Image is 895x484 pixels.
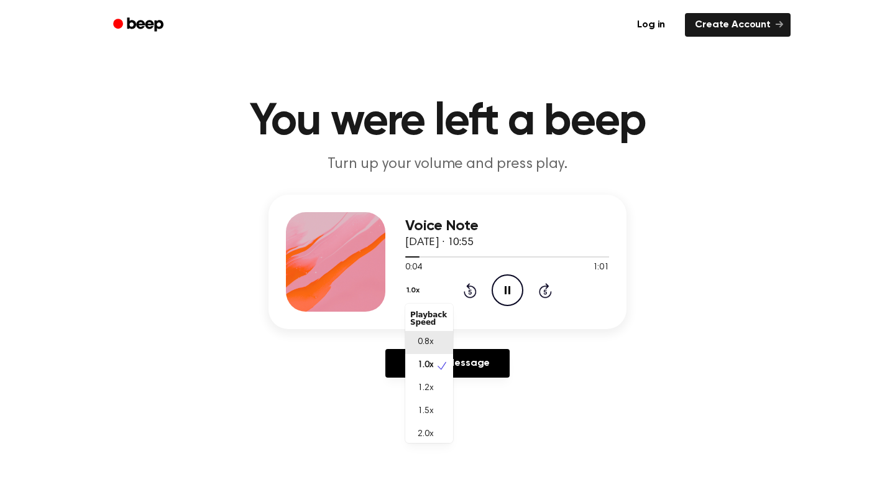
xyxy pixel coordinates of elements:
div: Playback Speed [405,306,453,331]
div: 1.0x [405,304,453,443]
span: 1.0x [418,359,433,372]
span: 1.5x [418,405,433,418]
button: 1.0x [405,280,424,301]
span: 1.2x [418,382,433,395]
span: 0.8x [418,336,433,349]
span: 2.0x [418,428,433,441]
